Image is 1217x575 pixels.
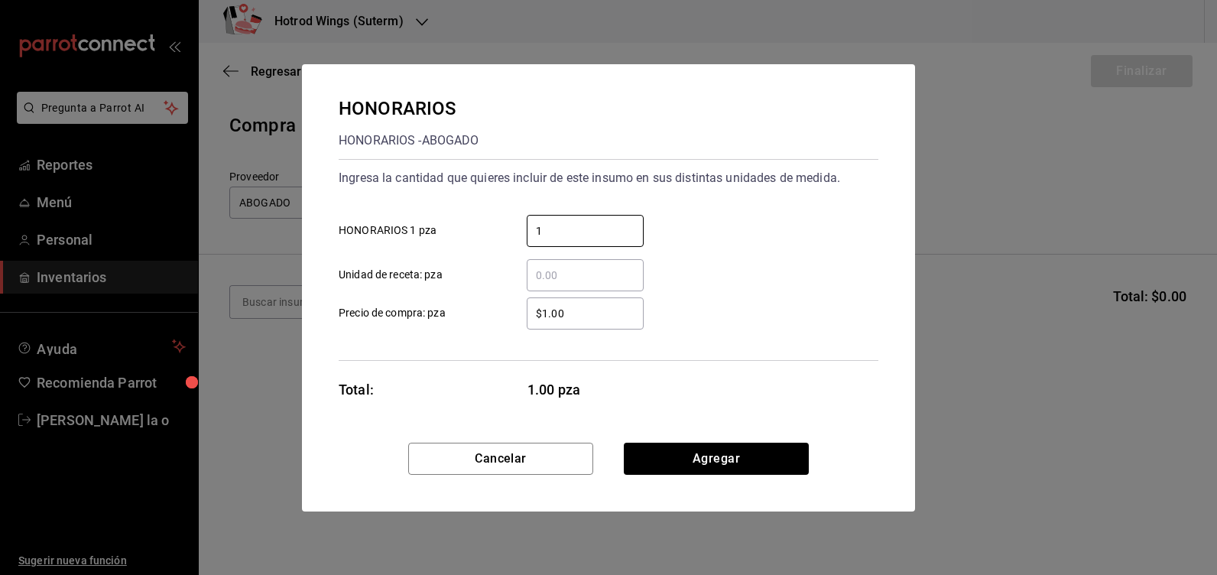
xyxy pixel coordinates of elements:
input: Unidad de receta: pza [527,266,644,284]
input: HONORARIOS 1 pza [527,222,644,240]
button: Agregar [624,443,809,475]
input: Precio de compra: pza [527,304,644,323]
span: Precio de compra: pza [339,305,446,321]
div: HONORARIOS - ABOGADO [339,128,479,153]
div: HONORARIOS [339,95,479,122]
div: Ingresa la cantidad que quieres incluir de este insumo en sus distintas unidades de medida. [339,166,878,190]
div: Total: [339,379,374,400]
span: HONORARIOS 1 pza [339,223,436,239]
span: 1.00 pza [527,379,644,400]
button: Cancelar [408,443,593,475]
span: Unidad de receta: pza [339,267,443,283]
